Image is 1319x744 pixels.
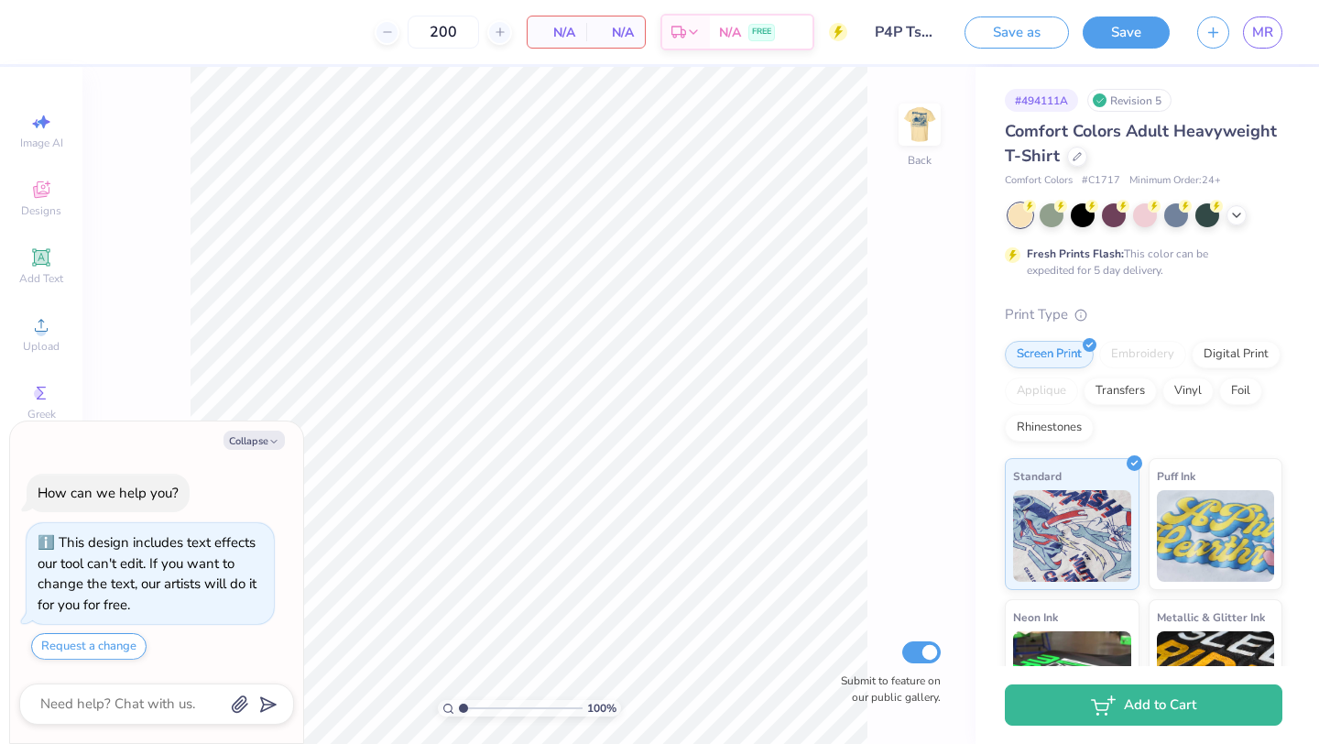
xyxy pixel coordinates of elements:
span: N/A [719,23,741,42]
img: Puff Ink [1157,490,1275,582]
span: Designs [21,203,61,218]
a: MR [1243,16,1282,49]
button: Request a change [31,633,147,660]
input: Untitled Design [861,14,951,50]
span: N/A [597,23,634,42]
span: Puff Ink [1157,466,1195,486]
span: Metallic & Glitter Ink [1157,607,1265,627]
span: MR [1252,22,1273,43]
span: Comfort Colors [1005,173,1073,189]
span: # C1717 [1082,173,1120,189]
span: FREE [752,26,771,38]
span: Image AI [20,136,63,150]
div: Print Type [1005,304,1282,325]
div: Embroidery [1099,341,1186,368]
img: Neon Ink [1013,631,1131,723]
span: Neon Ink [1013,607,1058,627]
div: Vinyl [1162,377,1214,405]
span: Standard [1013,466,1062,486]
span: Minimum Order: 24 + [1129,173,1221,189]
span: Comfort Colors Adult Heavyweight T-Shirt [1005,120,1277,167]
div: Digital Print [1192,341,1281,368]
div: Revision 5 [1087,89,1172,112]
div: Back [908,152,932,169]
span: 100 % [587,700,616,717]
strong: Fresh Prints Flash: [1027,246,1124,261]
img: Back [901,106,938,143]
button: Add to Cart [1005,684,1282,726]
div: This design includes text effects our tool can't edit. If you want to change the text, our artist... [38,533,256,614]
div: Foil [1219,377,1262,405]
button: Save as [965,16,1069,49]
div: Transfers [1084,377,1157,405]
div: # 494111A [1005,89,1078,112]
div: This color can be expedited for 5 day delivery. [1027,246,1252,279]
img: Metallic & Glitter Ink [1157,631,1275,723]
span: Greek [27,407,56,421]
div: Rhinestones [1005,414,1094,442]
span: Add Text [19,271,63,286]
input: – – [408,16,479,49]
span: N/A [539,23,575,42]
div: Screen Print [1005,341,1094,368]
img: Standard [1013,490,1131,582]
div: Applique [1005,377,1078,405]
button: Save [1083,16,1170,49]
span: Upload [23,339,60,354]
div: How can we help you? [38,484,179,502]
button: Collapse [223,431,285,450]
label: Submit to feature on our public gallery. [831,673,941,706]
